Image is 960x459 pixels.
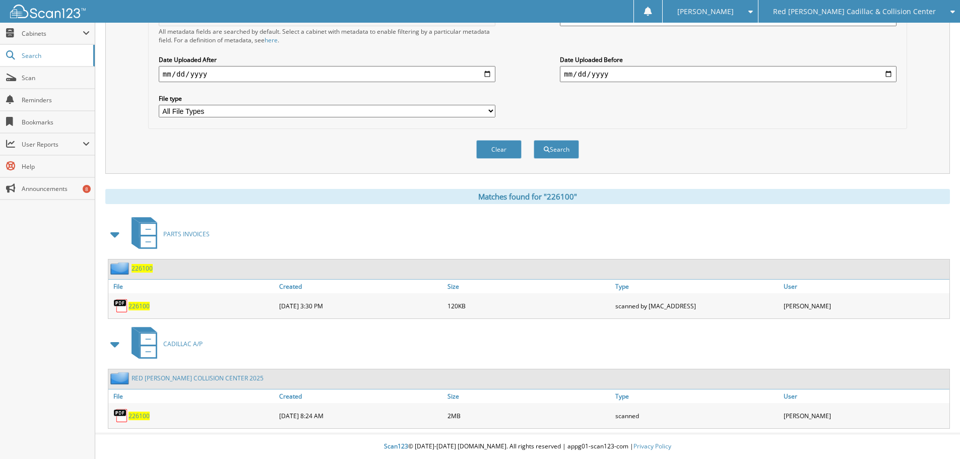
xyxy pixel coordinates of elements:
[613,389,781,403] a: Type
[113,408,129,423] img: PDF.png
[781,406,949,426] div: [PERSON_NAME]
[613,296,781,316] div: scanned by [MAC_ADDRESS]
[781,389,949,403] a: User
[22,29,83,38] span: Cabinets
[110,262,132,275] img: folder2.png
[265,36,278,44] a: here
[773,9,936,15] span: Red [PERSON_NAME] Cadillac & Collision Center
[560,55,897,64] label: Date Uploaded Before
[110,372,132,384] img: folder2.png
[910,411,960,459] iframe: Chat Widget
[677,9,734,15] span: [PERSON_NAME]
[22,184,90,193] span: Announcements
[159,27,495,44] div: All metadata fields are searched by default. Select a cabinet with metadata to enable filtering b...
[22,74,90,82] span: Scan
[445,280,613,293] a: Size
[129,412,150,420] a: 226100
[560,66,897,82] input: end
[22,51,88,60] span: Search
[10,5,86,18] img: scan123-logo-white.svg
[277,280,445,293] a: Created
[277,406,445,426] div: [DATE] 8:24 AM
[277,296,445,316] div: [DATE] 3:30 PM
[95,434,960,459] div: © [DATE]-[DATE] [DOMAIN_NAME]. All rights reserved | appg01-scan123-com |
[159,55,495,64] label: Date Uploaded After
[476,140,522,159] button: Clear
[277,389,445,403] a: Created
[108,389,277,403] a: File
[781,296,949,316] div: [PERSON_NAME]
[83,185,91,193] div: 8
[22,162,90,171] span: Help
[163,230,210,238] span: PARTS INVOICES
[132,374,264,382] a: RED [PERSON_NAME] COLLISION CENTER 2025
[633,442,671,450] a: Privacy Policy
[22,140,83,149] span: User Reports
[113,298,129,313] img: PDF.png
[534,140,579,159] button: Search
[159,94,495,103] label: File type
[613,406,781,426] div: scanned
[125,324,203,364] a: CADILLAC A/P
[613,280,781,293] a: Type
[384,442,408,450] span: Scan123
[781,280,949,293] a: User
[132,264,153,273] a: 226100
[22,96,90,104] span: Reminders
[125,214,210,254] a: PARTS INVOICES
[105,189,950,204] div: Matches found for "226100"
[163,340,203,348] span: CADILLAC A/P
[108,280,277,293] a: File
[445,296,613,316] div: 120KB
[159,66,495,82] input: start
[445,406,613,426] div: 2MB
[445,389,613,403] a: Size
[129,302,150,310] a: 226100
[22,118,90,126] span: Bookmarks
